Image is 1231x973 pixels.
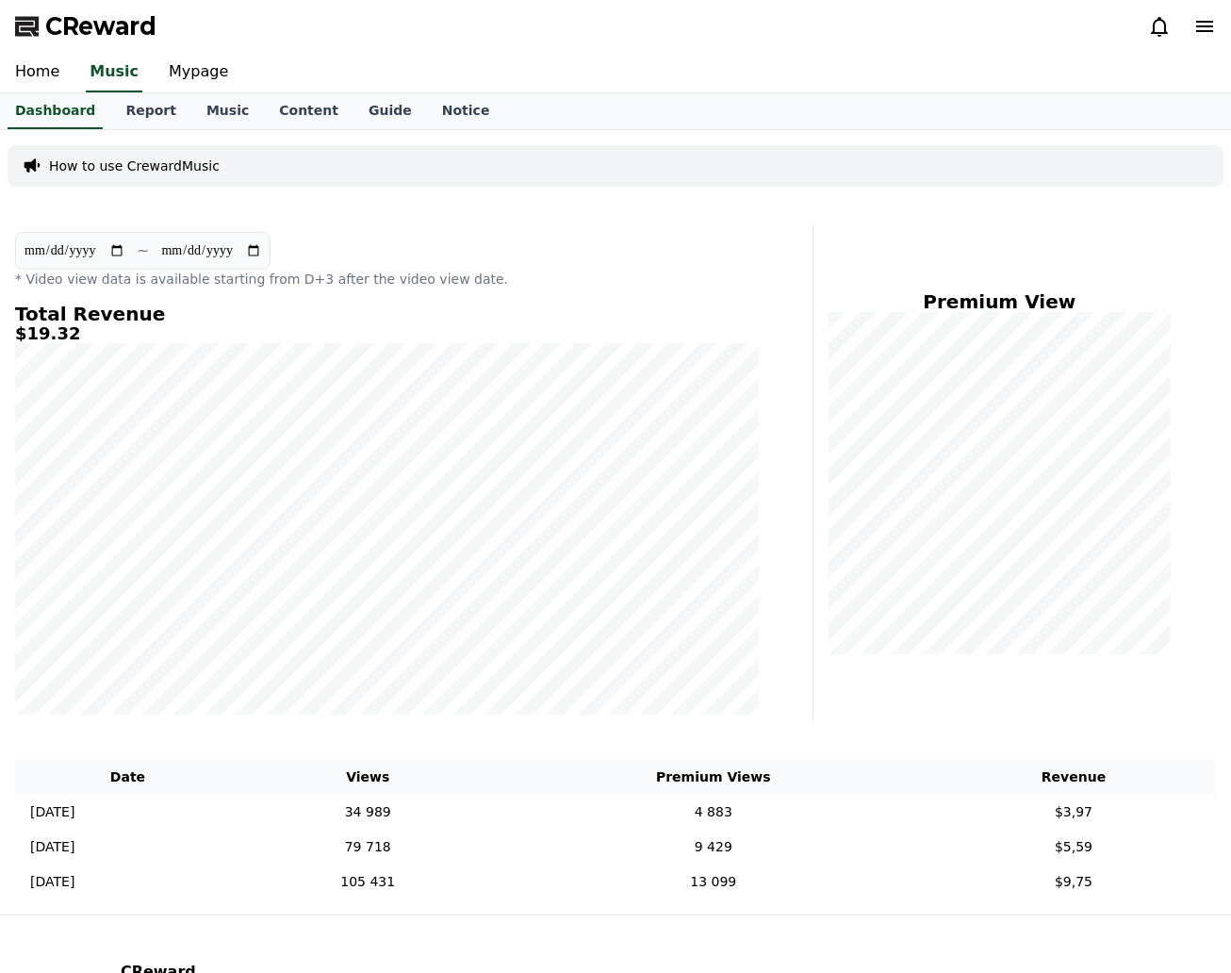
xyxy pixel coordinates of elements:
th: Views [240,760,496,795]
p: [DATE] [30,802,74,822]
th: Date [15,760,240,795]
h4: Total Revenue [15,304,760,324]
a: Mypage [154,53,243,92]
p: * Video view data is available starting from D+3 after the video view date. [15,270,760,289]
td: $3,97 [931,795,1216,830]
h5: $19.32 [15,324,760,343]
p: ~ [137,239,149,262]
a: How to use CrewardMusic [49,157,220,175]
th: Revenue [931,760,1216,795]
a: Content [264,93,353,129]
td: 4 883 [496,795,931,830]
a: Report [110,93,191,129]
a: Notice [427,93,505,129]
td: 9 429 [496,830,931,865]
td: $9,75 [931,865,1216,899]
a: Dashboard [8,93,103,129]
td: 34 989 [240,795,496,830]
td: 79 718 [240,830,496,865]
p: [DATE] [30,872,74,892]
a: CReward [15,11,156,41]
th: Premium Views [496,760,931,795]
span: CReward [45,11,156,41]
p: [DATE] [30,837,74,857]
td: $5,59 [931,830,1216,865]
a: Guide [353,93,427,129]
a: Music [191,93,264,129]
td: 105 431 [240,865,496,899]
h4: Premium View [829,291,1171,312]
td: 13 099 [496,865,931,899]
a: Music [86,53,142,92]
